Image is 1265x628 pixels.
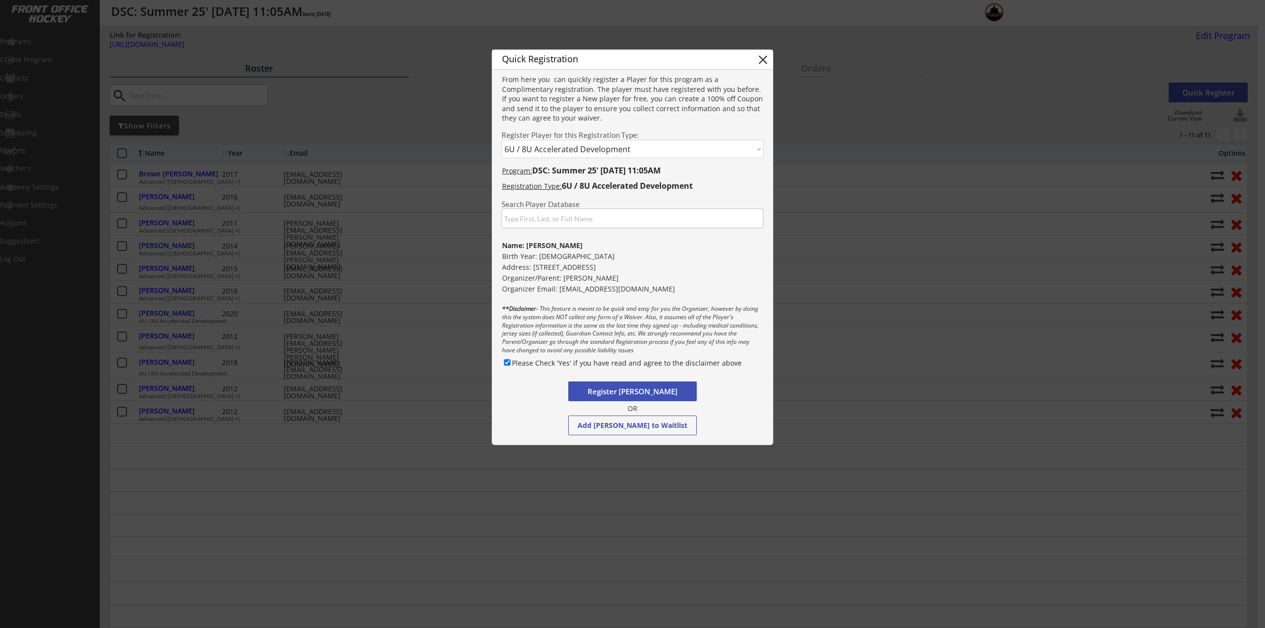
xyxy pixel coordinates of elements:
div: OR [621,404,643,414]
div: Quick Registration [492,51,707,68]
strong: **Disclaimer [502,304,536,313]
div: From here you can quickly register a Player for this program as a Complimentary registration. The... [492,75,773,125]
div: Organizer Email: [EMAIL_ADDRESS][DOMAIN_NAME] [492,284,773,294]
div: Birth Year: [DEMOGRAPHIC_DATA] [492,251,773,261]
div: Name: [PERSON_NAME] [492,241,772,251]
div: Register Player for this Registration Type: [502,131,763,139]
u: Program: [502,166,532,175]
button: Register [PERSON_NAME] [568,381,697,401]
div: - This feature is meant to be quick and easy for you the Organizer, however by doing this the sys... [492,305,773,356]
strong: 6U / 8U Accelerated Development [562,180,693,191]
u: Registration Type: [502,181,562,191]
strong: DSC: Summer 25' [DATE] 11:05AM [532,165,661,176]
button: close [756,52,770,67]
div: Address: [STREET_ADDRESS] [492,262,773,272]
div: Search Player Database [502,201,763,208]
div: Organizer/Parent: [PERSON_NAME] [492,273,772,283]
button: Add [PERSON_NAME] to Waitlist [568,416,697,435]
input: Type First, Last, or Full Name [502,209,763,228]
label: Please Check 'Yes' if you have read and agree to the disclaimer above [512,358,742,368]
